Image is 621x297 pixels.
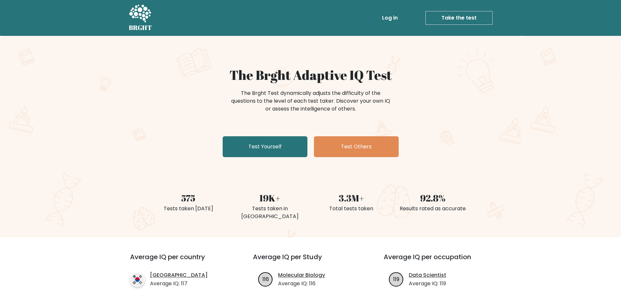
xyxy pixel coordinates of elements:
[223,136,307,157] a: Test Yourself
[315,205,388,213] div: Total tests taken
[384,253,499,269] h3: Average IQ per occupation
[129,3,152,33] a: BRGHT
[278,280,325,288] p: Average IQ: 116
[130,272,145,287] img: country
[152,67,470,83] h1: The Brght Adaptive IQ Test
[152,205,225,213] div: Tests taken [DATE]
[229,89,392,113] div: The Brght Test dynamically adjusts the difficulty of the questions to the level of each test take...
[130,253,229,269] h3: Average IQ per country
[425,11,493,25] a: Take the test
[409,280,446,288] p: Average IQ: 119
[379,11,400,24] a: Log in
[409,271,446,279] a: Data Scientist
[396,191,470,205] div: 92.8%
[315,191,388,205] div: 3.3M+
[150,280,208,288] p: Average IQ: 117
[233,205,307,220] div: Tests taken in [GEOGRAPHIC_DATA]
[396,205,470,213] div: Results rated as accurate
[393,275,399,283] text: 119
[152,191,225,205] div: 575
[314,136,399,157] a: Test Others
[233,191,307,205] div: 19K+
[262,275,269,283] text: 116
[253,253,368,269] h3: Average IQ per Study
[278,271,325,279] a: Molecular Biology
[150,271,208,279] a: [GEOGRAPHIC_DATA]
[129,24,152,32] h5: BRGHT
